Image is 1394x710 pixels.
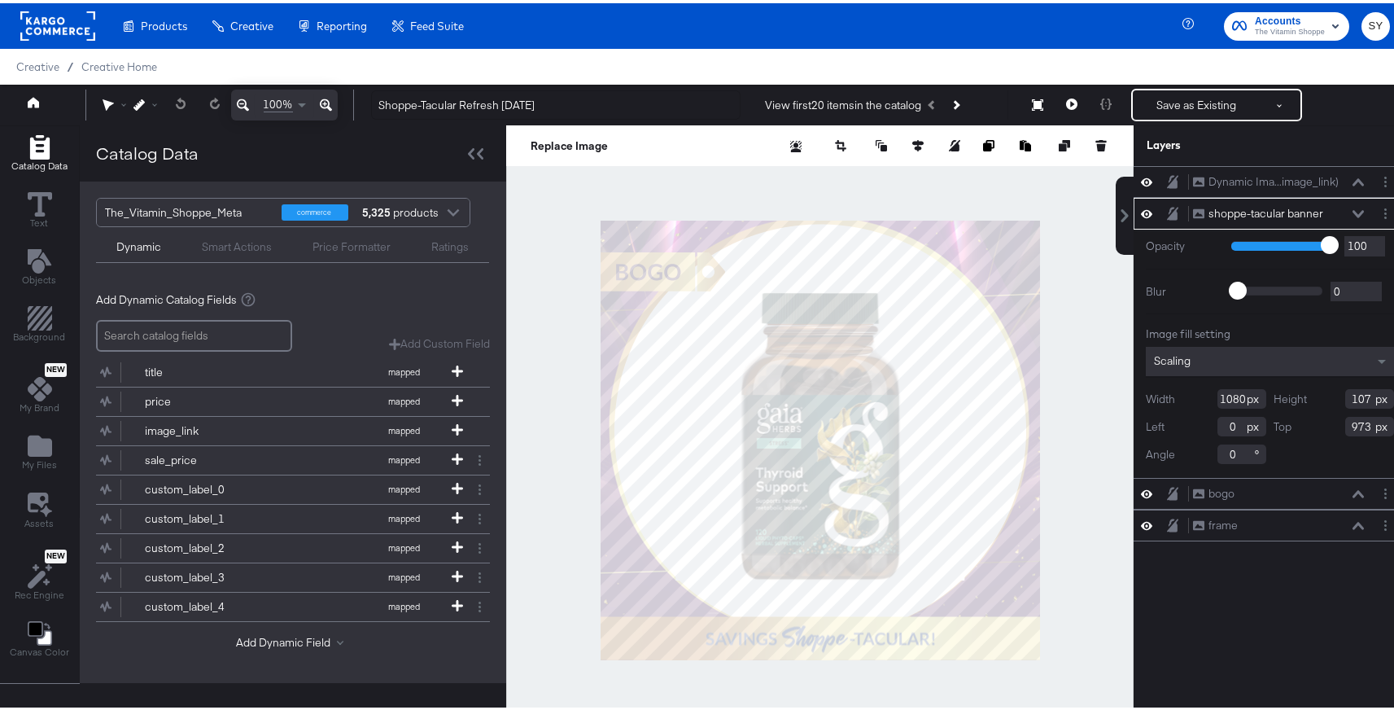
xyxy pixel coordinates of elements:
button: Dynamic Ima...image_link) [1192,170,1339,187]
div: Layers [1147,134,1313,150]
span: Catalog Data [11,156,68,169]
span: mapped [360,422,449,433]
button: Layer Options [1377,482,1394,499]
button: NewMy Brand [10,357,69,417]
button: custom_label_0mapped [96,472,470,501]
div: custom_label_1 [145,508,263,524]
div: custom_label_0mapped [96,472,490,501]
span: SY [1368,14,1383,33]
span: Background [14,327,66,340]
span: Products [141,16,187,29]
span: mapped [360,539,449,550]
button: pricemapped [96,384,470,413]
span: 100% [264,94,293,109]
div: custom_label_4 [145,596,263,611]
div: products [361,195,409,223]
div: custom_label_0 [145,479,263,494]
label: Width [1146,388,1175,404]
div: Image fill setting [1146,323,1394,339]
span: My Brand [20,398,59,411]
div: price [145,391,263,406]
span: Text [31,213,49,226]
span: Creative [230,16,273,29]
a: Creative Home [81,57,157,70]
div: custom_label_2 [145,537,263,553]
button: AccountsThe Vitamin Shoppe [1224,9,1349,37]
button: Add Text [13,242,67,288]
button: Layer Options [1377,514,1394,531]
button: custom_label_2mapped [96,531,470,559]
label: Height [1274,388,1308,404]
button: frame [1192,514,1239,531]
button: Copy image [983,134,999,151]
button: Layer Options [1377,202,1394,219]
span: Objects [23,270,57,283]
div: The_Vitamin_Shoppe_Meta [105,195,269,223]
div: frame [1208,515,1238,530]
input: Search catalog fields [96,317,292,348]
button: SY [1361,9,1390,37]
div: image_link [145,420,263,436]
div: Price Formatter [312,236,391,252]
div: image_linkmapped [96,414,490,442]
div: shoppe-tacular banner [1208,203,1323,218]
span: mapped [360,510,449,521]
label: Opacity [1146,235,1219,251]
span: Creative [16,57,59,70]
div: custom_label_4mapped [96,589,490,618]
button: Add Custom Field [389,333,490,348]
button: image_linkmapped [96,414,470,442]
div: title [145,362,263,377]
div: titlemapped [96,355,490,383]
div: custom_label_3 [145,567,263,582]
div: commerce [282,201,348,217]
button: titlemapped [96,355,470,383]
button: custom_label_4mapped [96,589,470,618]
span: My Files [22,455,57,468]
span: Rec Engine [15,585,64,598]
span: The Vitamin Shoppe [1255,23,1325,36]
svg: Copy image [983,137,994,148]
div: View first 20 items in the catalog [765,94,921,110]
span: mapped [360,568,449,580]
div: custom_label_2mapped [96,531,490,559]
div: Catalog Data [96,138,199,162]
div: Smart Actions [202,236,272,252]
label: Blur [1146,281,1219,296]
label: Angle [1146,444,1175,459]
label: Left [1146,416,1165,432]
strong: 5,325 [361,195,394,223]
span: Add Dynamic Catalog Fields [96,289,237,305]
span: Reporting [317,16,367,29]
button: Add Dynamic Field [236,632,350,647]
div: sale_price [145,449,263,465]
button: Save as Existing [1133,87,1260,116]
button: Text [18,185,62,231]
button: Assets [15,484,64,532]
div: custom_label_1mapped [96,502,490,530]
button: Add Rectangle [2,128,77,174]
span: New [45,362,67,372]
span: Canvas Color [10,642,69,655]
span: Feed Suite [410,16,464,29]
span: mapped [360,598,449,609]
div: sale_pricemapped [96,443,490,471]
button: custom_label_1mapped [96,502,470,530]
div: bogo [1208,483,1234,498]
span: Assets [25,514,55,527]
button: NewRec Engine [5,542,74,603]
span: mapped [360,392,449,404]
button: Next Product [944,87,967,116]
svg: Paste image [1020,137,1031,148]
button: custom_label_3mapped [96,560,470,589]
span: mapped [360,451,449,462]
button: bogo [1192,482,1235,499]
button: Paste image [1020,134,1036,151]
button: Add Rectangle [4,300,76,346]
div: Dynamic [116,236,161,252]
button: Replace Image [531,134,608,151]
span: Scaling [1154,350,1191,365]
div: custom_label_3mapped [96,560,490,589]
